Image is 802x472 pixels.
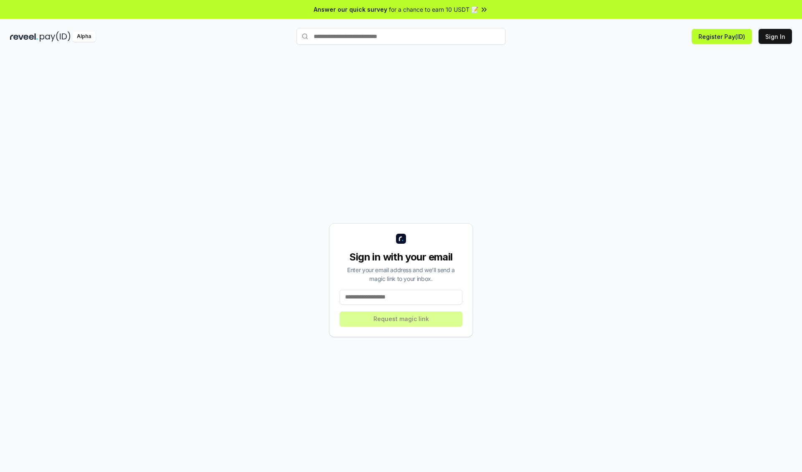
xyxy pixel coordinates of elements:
span: for a chance to earn 10 USDT 📝 [389,5,478,14]
button: Register Pay(ID) [692,29,752,44]
img: pay_id [40,31,71,42]
div: Alpha [72,31,96,42]
button: Sign In [759,29,792,44]
img: reveel_dark [10,31,38,42]
img: logo_small [396,234,406,244]
div: Enter your email address and we’ll send a magic link to your inbox. [340,265,462,283]
span: Answer our quick survey [314,5,387,14]
div: Sign in with your email [340,250,462,264]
